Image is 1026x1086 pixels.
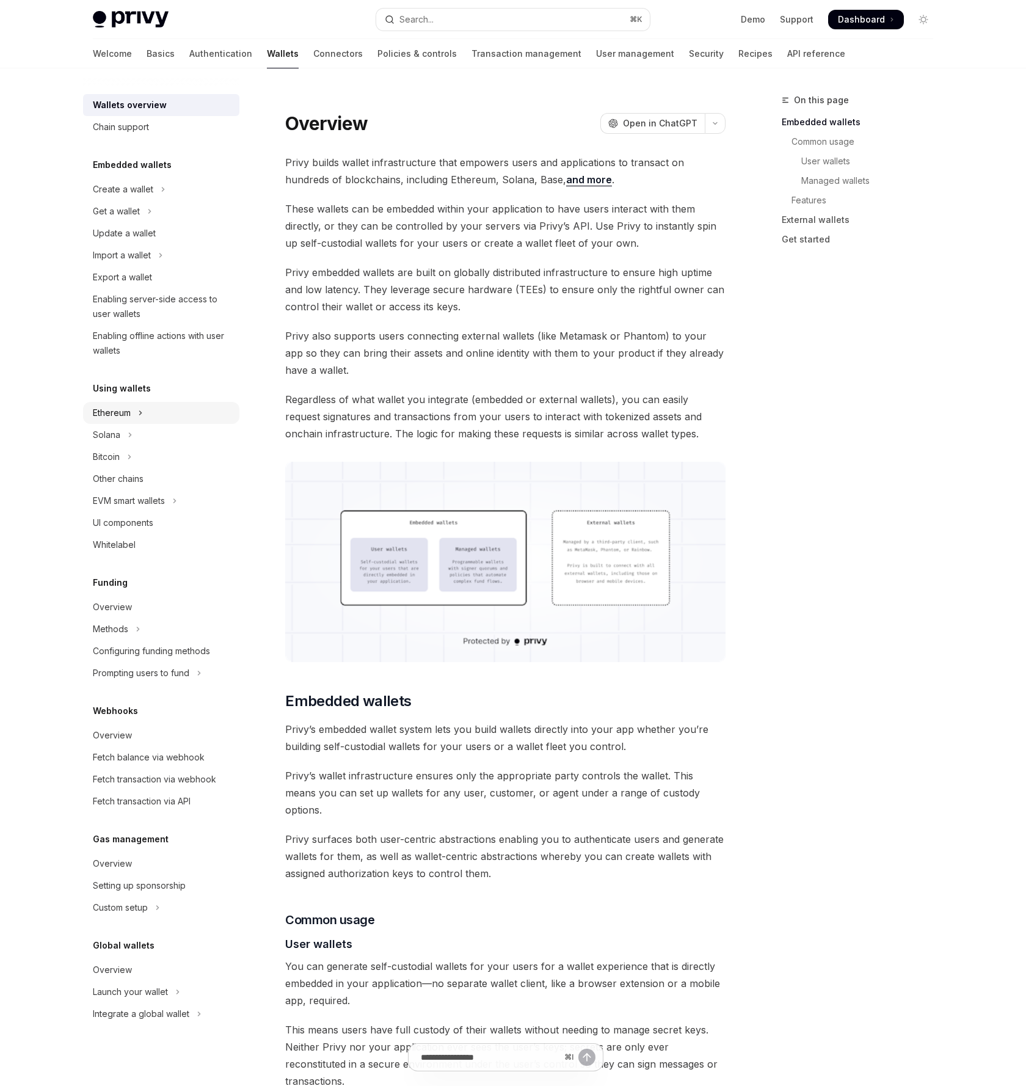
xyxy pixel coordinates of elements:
a: User wallets [782,151,943,171]
div: Solana [93,428,120,442]
a: Setting up sponsorship [83,875,239,897]
div: Fetch balance via webhook [93,750,205,765]
a: Fetch balance via webhook [83,746,239,768]
div: Ethereum [93,406,131,420]
span: You can generate self-custodial wallets for your users for a wallet experience that is directly e... [285,958,726,1009]
div: Fetch transaction via API [93,794,191,809]
div: Wallets overview [93,98,167,112]
div: Methods [93,622,128,636]
h5: Global wallets [93,938,155,953]
a: User management [596,39,674,68]
button: Toggle Get a wallet section [83,200,239,222]
div: Prompting users to fund [93,666,189,680]
div: Bitcoin [93,450,120,464]
a: Basics [147,39,175,68]
button: Toggle Create a wallet section [83,178,239,200]
a: Fetch transaction via webhook [83,768,239,790]
a: Demo [741,13,765,26]
a: Overview [83,724,239,746]
a: Whitelabel [83,534,239,556]
span: On this page [794,93,849,108]
a: UI components [83,512,239,534]
div: Export a wallet [93,270,152,285]
span: Common usage [285,911,374,928]
a: Common usage [782,132,943,151]
span: Open in ChatGPT [623,117,697,129]
button: Toggle Launch your wallet section [83,981,239,1003]
a: API reference [787,39,845,68]
a: Support [780,13,813,26]
h5: Funding [93,575,128,590]
a: Wallets overview [83,94,239,116]
div: Search... [399,12,434,27]
span: Dashboard [838,13,885,26]
input: Ask a question... [421,1044,559,1071]
a: Chain support [83,116,239,138]
h5: Gas management [93,832,169,847]
button: Toggle Methods section [83,618,239,640]
a: External wallets [782,210,943,230]
div: Integrate a global wallet [93,1007,189,1021]
span: Regardless of what wallet you integrate (embedded or external wallets), you can easily request si... [285,391,726,442]
div: Enabling server-side access to user wallets [93,292,232,321]
a: Security [689,39,724,68]
a: Other chains [83,468,239,490]
a: Enabling offline actions with user wallets [83,325,239,362]
div: EVM smart wallets [93,494,165,508]
span: Privy’s wallet infrastructure ensures only the appropriate party controls the wallet. This means ... [285,767,726,818]
span: These wallets can be embedded within your application to have users interact with them directly, ... [285,200,726,252]
a: Recipes [738,39,773,68]
div: Update a wallet [93,226,156,241]
span: Privy embedded wallets are built on globally distributed infrastructure to ensure high uptime and... [285,264,726,315]
img: images/walletoverview.png [285,462,726,662]
span: Privy also supports users connecting external wallets (like Metamask or Phantom) to your app so t... [285,327,726,379]
a: Fetch transaction via API [83,790,239,812]
div: Create a wallet [93,182,153,197]
a: Connectors [313,39,363,68]
a: Overview [83,853,239,875]
a: Managed wallets [782,171,943,191]
h5: Webhooks [93,704,138,718]
span: Embedded wallets [285,691,411,711]
a: Overview [83,596,239,618]
div: Launch your wallet [93,985,168,999]
div: UI components [93,516,153,530]
a: Enabling server-side access to user wallets [83,288,239,325]
a: Overview [83,959,239,981]
button: Toggle EVM smart wallets section [83,490,239,512]
div: Import a wallet [93,248,151,263]
a: Wallets [267,39,299,68]
a: Configuring funding methods [83,640,239,662]
div: Custom setup [93,900,148,915]
img: light logo [93,11,169,28]
div: Get a wallet [93,204,140,219]
button: Toggle Custom setup section [83,897,239,919]
h1: Overview [285,112,368,134]
div: Setting up sponsorship [93,878,186,893]
h5: Using wallets [93,381,151,396]
a: Dashboard [828,10,904,29]
span: Privy’s embedded wallet system lets you build wallets directly into your app whether you’re build... [285,721,726,755]
div: Chain support [93,120,149,134]
button: Toggle Integrate a global wallet section [83,1003,239,1025]
span: ⌘ K [630,15,642,24]
a: Update a wallet [83,222,239,244]
span: User wallets [285,936,352,952]
a: Embedded wallets [782,112,943,132]
div: Overview [93,963,132,977]
div: Whitelabel [93,538,136,552]
span: Privy surfaces both user-centric abstractions enabling you to authenticate users and generate wal... [285,831,726,882]
a: Authentication [189,39,252,68]
div: Configuring funding methods [93,644,210,658]
div: Other chains [93,472,144,486]
a: Get started [782,230,943,249]
div: Enabling offline actions with user wallets [93,329,232,358]
button: Toggle Import a wallet section [83,244,239,266]
button: Open in ChatGPT [600,113,705,134]
span: Privy builds wallet infrastructure that empowers users and applications to transact on hundreds o... [285,154,726,188]
div: Fetch transaction via webhook [93,772,216,787]
a: Export a wallet [83,266,239,288]
button: Toggle Prompting users to fund section [83,662,239,684]
button: Toggle dark mode [914,10,933,29]
div: Overview [93,856,132,871]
